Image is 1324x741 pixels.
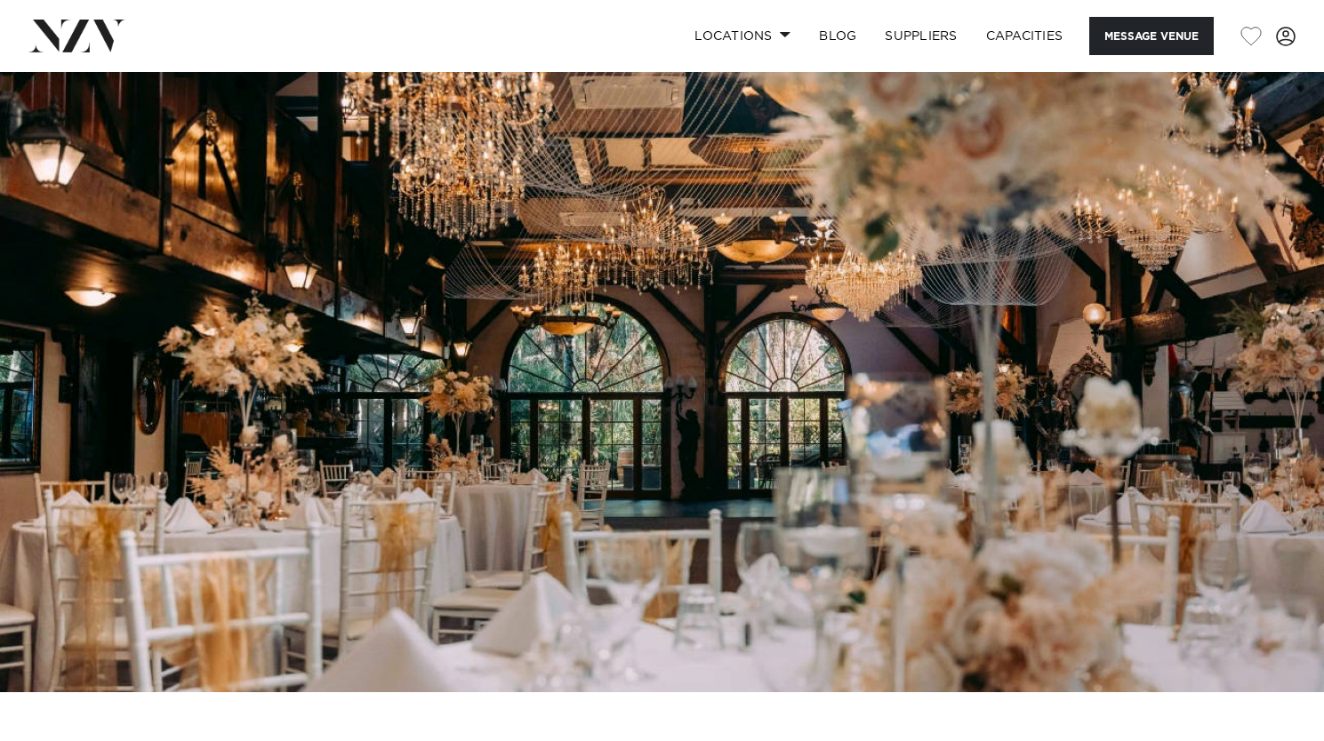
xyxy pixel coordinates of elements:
a: BLOG [805,17,871,55]
a: Capacities [972,17,1078,55]
a: Locations [680,17,805,55]
button: Message Venue [1089,17,1214,55]
img: nzv-logo.png [28,20,125,52]
a: SUPPLIERS [871,17,971,55]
